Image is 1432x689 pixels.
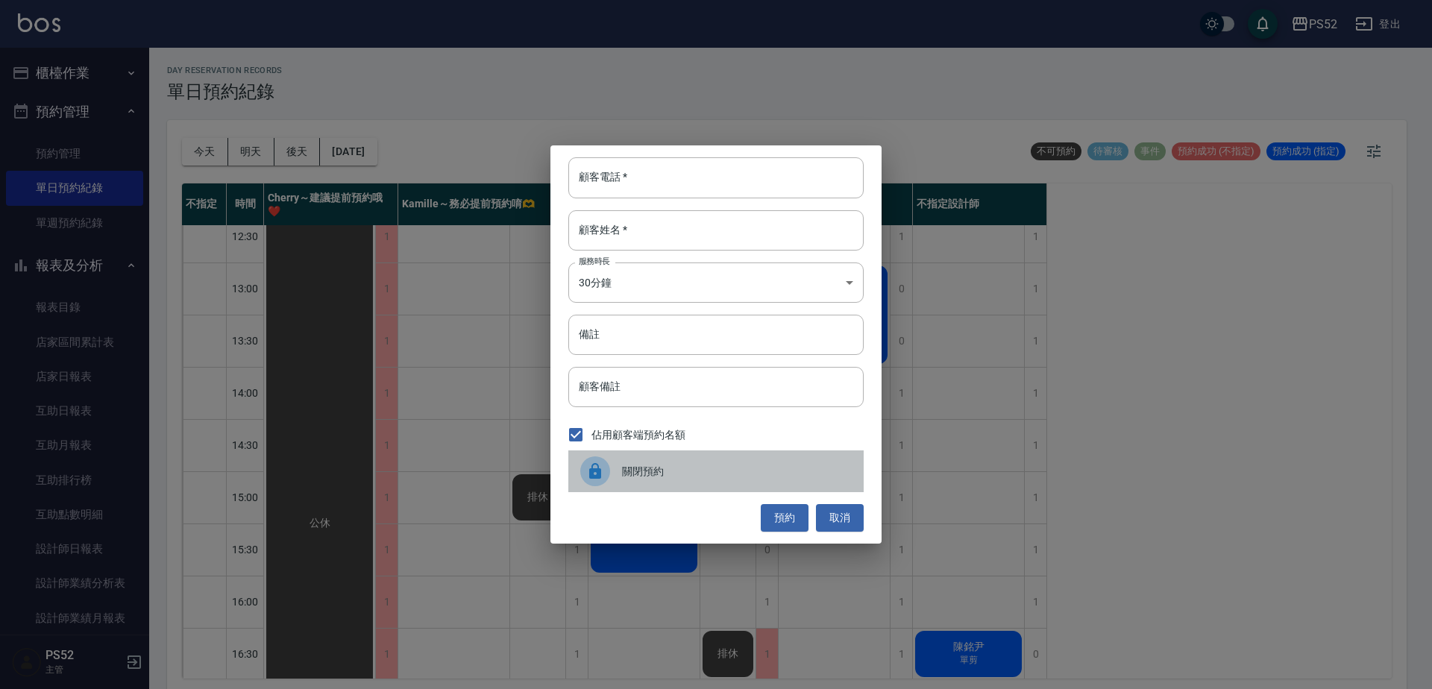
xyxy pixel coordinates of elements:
[622,464,852,479] span: 關閉預約
[568,262,864,303] div: 30分鐘
[579,256,610,267] label: 服務時長
[761,504,808,532] button: 預約
[591,427,685,443] span: 佔用顧客端預約名額
[816,504,864,532] button: 取消
[568,450,864,492] div: 關閉預約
